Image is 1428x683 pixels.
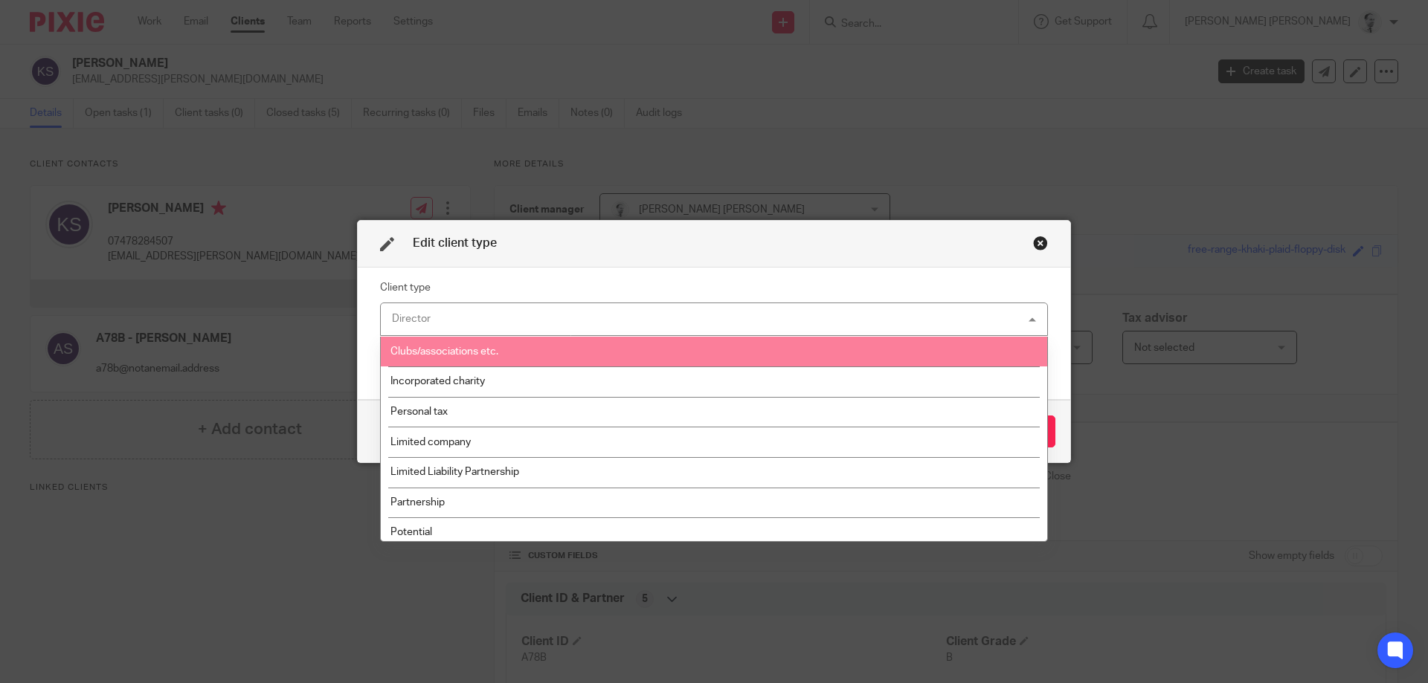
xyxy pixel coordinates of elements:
span: Limited Liability Partnership [390,467,519,477]
span: Edit client type [413,237,497,249]
div: Director [392,314,431,324]
span: Incorporated charity [390,376,485,386]
span: Clubs/associations etc. [390,346,498,357]
label: Client type [380,280,431,295]
span: Partnership [390,497,445,508]
span: Limited company [390,437,471,447]
span: Personal tax [390,407,448,417]
div: Close this dialog window [1033,236,1048,250]
span: Potential [390,527,432,537]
